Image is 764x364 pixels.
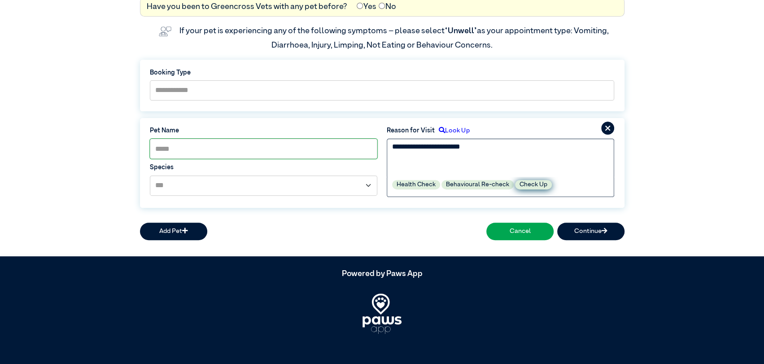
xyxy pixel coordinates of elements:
label: Pet Name [150,126,377,136]
label: Booking Type [150,68,614,78]
label: Yes [357,1,376,13]
span: “Unwell” [445,27,477,35]
h5: Powered by Paws App [140,269,624,279]
label: Have you been to Greencross Vets with any pet before? [147,1,347,13]
input: No [379,3,385,9]
label: Species [150,163,377,173]
label: No [379,1,396,13]
button: Add Pet [140,223,207,241]
label: Health Check [392,180,440,189]
img: vet [155,23,175,39]
label: If your pet is experiencing any of the following symptoms – please select as your appointment typ... [179,27,610,49]
label: Reason for Visit [387,126,435,136]
label: Look Up [435,126,469,136]
input: Yes [357,3,363,9]
label: Check Up [515,180,552,189]
button: Continue [557,223,624,241]
img: PawsApp [362,294,401,334]
label: Behavioural Re-check [441,180,514,189]
button: Cancel [486,223,554,241]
